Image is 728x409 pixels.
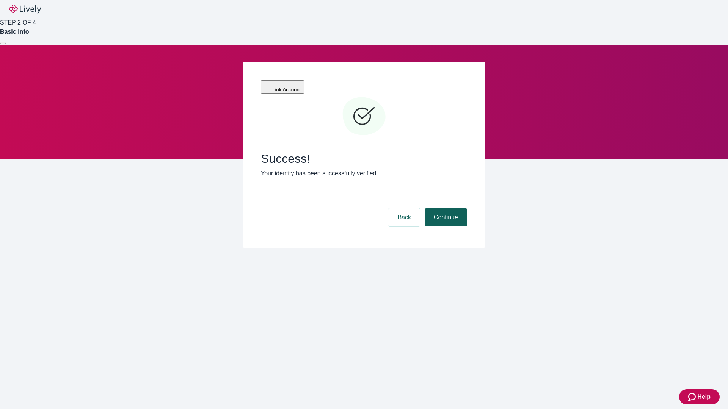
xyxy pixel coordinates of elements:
button: Continue [425,208,467,226]
button: Link Account [261,80,304,94]
button: Zendesk support iconHelp [679,389,720,404]
span: Success! [261,151,467,166]
button: Back [388,208,420,226]
svg: Zendesk support icon [688,392,697,401]
img: Lively [9,5,41,14]
svg: Checkmark icon [341,94,387,139]
p: Your identity has been successfully verified. [261,169,467,178]
span: Help [697,392,711,401]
